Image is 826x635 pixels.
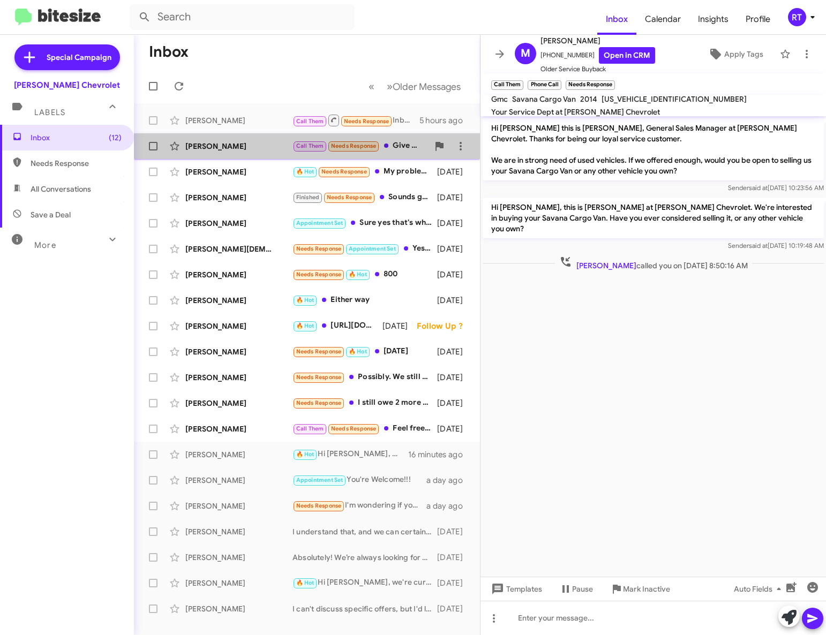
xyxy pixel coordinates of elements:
span: [US_VEHICLE_IDENTIFICATION_NUMBER] [602,94,747,104]
div: [DATE] [437,218,471,229]
div: Inbound Call [292,114,419,127]
span: Appointment Set [296,477,343,483]
div: [PERSON_NAME] [185,115,292,126]
span: Needs Response [344,118,389,125]
span: Appointment Set [296,220,343,226]
div: Either way [292,294,437,306]
span: 🔥 Hot [296,451,314,458]
div: [PERSON_NAME] [185,398,292,409]
span: said at [749,184,768,192]
span: Apply Tags [724,44,763,64]
div: [PERSON_NAME] Chevrolet [14,80,120,90]
span: M [521,45,530,62]
span: (12) [109,132,122,143]
div: [PERSON_NAME] [185,449,292,460]
span: Appointment Set [349,245,396,252]
div: [DATE] [437,424,471,434]
span: Pause [572,579,593,599]
span: 2014 [580,94,597,104]
div: [PERSON_NAME] [185,603,292,614]
div: [DATE] [292,345,437,358]
div: You're Welcome!!! [292,474,426,486]
span: Sender [DATE] 10:23:56 AM [728,184,824,192]
span: Save a Deal [31,209,71,220]
span: called you on [DATE] 8:50:16 AM [555,255,752,271]
span: Auto Fields [734,579,785,599]
span: Needs Response [296,399,342,406]
div: [PERSON_NAME] [185,321,292,331]
span: Savana Cargo Van [512,94,576,104]
span: Labels [34,108,65,117]
input: Search [130,4,355,30]
button: Auto Fields [725,579,794,599]
div: Give me a call in a hr [292,140,429,152]
button: RT [779,8,814,26]
span: Needs Response [296,245,342,252]
span: Needs Response [296,502,342,509]
div: [PERSON_NAME] [185,372,292,383]
div: [DATE] [437,244,471,254]
div: 5 hours ago [419,115,471,126]
button: Pause [551,579,602,599]
div: [PERSON_NAME] [185,346,292,357]
div: 800 [292,268,437,281]
span: Your Service Dept at [PERSON_NAME] Chevrolet [491,107,660,117]
div: Hi [PERSON_NAME], What time would you like to come by on [DATE]? [292,448,408,460]
div: [PERSON_NAME] [185,424,292,434]
div: [DATE] [437,552,471,563]
div: Follow Up ? [417,321,471,331]
div: [URL][DOMAIN_NAME] [292,320,382,332]
div: RT [788,8,806,26]
span: Needs Response [31,158,122,169]
div: [DATE] [437,603,471,614]
div: 16 minutes ago [408,449,471,460]
a: Inbox [597,4,636,35]
small: Needs Response [566,80,615,90]
div: [PERSON_NAME][DEMOGRAPHIC_DATA] [185,244,292,254]
div: [DATE] [437,346,471,357]
span: Finished [296,194,320,201]
div: Sounds good. Early Nov. [292,191,437,203]
a: Special Campaign [14,44,120,70]
span: Special Campaign [47,52,111,63]
div: I can't discuss specific offers, but I'd love to schedule an appointment to evaluate your vehicle... [292,603,437,614]
span: [PERSON_NAME] [540,34,655,47]
div: [PERSON_NAME] [185,218,292,229]
span: 🔥 Hot [296,168,314,175]
div: I still owe 2 more years on my car,so I doubt I would be of any help. [292,397,437,409]
div: [PERSON_NAME] [185,501,292,511]
span: Inbox [31,132,122,143]
span: More [34,240,56,250]
div: [DATE] [382,321,417,331]
button: Apply Tags [695,44,775,64]
div: Hi [PERSON_NAME], we're currently sold out of [US_STATE]'s but I can reach out when we come acros... [292,577,437,589]
span: Needs Response [331,142,377,149]
button: Previous [362,75,381,97]
span: » [387,80,393,93]
span: All Conversations [31,184,91,194]
span: Needs Response [296,374,342,381]
span: Mark Inactive [623,579,670,599]
a: Profile [737,4,779,35]
div: [DATE] [437,167,471,177]
div: [DATE] [437,269,471,280]
div: [DATE] [437,372,471,383]
span: 🔥 Hot [296,579,314,586]
span: Needs Response [321,168,367,175]
div: Feel free to call me if you'd like I don't have time to come into the dealership [292,422,437,435]
div: [DATE] [437,295,471,306]
div: Possibly. We still have an active loan on the car. [292,371,437,383]
p: Hi [PERSON_NAME], this is [PERSON_NAME] at [PERSON_NAME] Chevrolet. We're interested in buying yo... [483,198,824,238]
small: Phone Call [528,80,561,90]
div: [PERSON_NAME] [185,167,292,177]
a: Open in CRM [599,47,655,64]
div: [PERSON_NAME] [185,526,292,537]
span: [PERSON_NAME] [576,261,636,270]
span: Needs Response [296,271,342,278]
div: My problem with Equinox is that there is no WI-FI, no CarPlay. [292,165,437,178]
a: Calendar [636,4,689,35]
div: [PERSON_NAME] [185,578,292,588]
button: Templates [480,579,551,599]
